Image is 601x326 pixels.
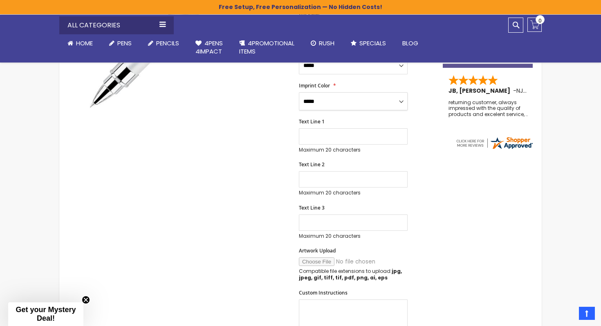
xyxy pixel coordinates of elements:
[231,34,303,61] a: 4PROMOTIONALITEMS
[101,34,140,52] a: Pens
[117,39,132,47] span: Pens
[16,306,76,322] span: Get your Mystery Deal!
[299,268,408,281] p: Compatible file extensions to upload:
[449,87,513,95] span: JB, [PERSON_NAME]
[513,87,584,95] span: - ,
[527,18,542,32] a: 0
[299,118,325,125] span: Text Line 1
[299,289,348,296] span: Custom Instructions
[299,247,336,254] span: Artwork Upload
[394,34,426,52] a: Blog
[455,136,534,150] img: 4pens.com widget logo
[402,39,418,47] span: Blog
[156,39,179,47] span: Pencils
[59,34,101,52] a: Home
[76,39,93,47] span: Home
[195,39,223,56] span: 4Pens 4impact
[299,82,330,89] span: Imprint Color
[8,302,83,326] div: Get your Mystery Deal!Close teaser
[299,204,325,211] span: Text Line 3
[303,34,343,52] a: Rush
[140,34,187,52] a: Pencils
[449,100,528,117] div: returning customer, always impressed with the quality of products and excelent service, will retu...
[455,145,534,152] a: 4pens.com certificate URL
[187,34,231,61] a: 4Pens4impact
[319,39,334,47] span: Rush
[538,17,542,25] span: 0
[59,16,174,34] div: All Categories
[534,304,601,326] iframe: Google Customer Reviews
[516,87,527,95] span: NJ
[299,161,325,168] span: Text Line 2
[82,296,90,304] button: Close teaser
[359,39,386,47] span: Specials
[299,268,402,281] strong: jpg, jpeg, gif, tiff, tif, pdf, png, ai, eps
[299,190,408,196] p: Maximum 20 characters
[299,233,408,239] p: Maximum 20 characters
[343,34,394,52] a: Specials
[299,147,408,153] p: Maximum 20 characters
[239,39,294,56] span: 4PROMOTIONAL ITEMS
